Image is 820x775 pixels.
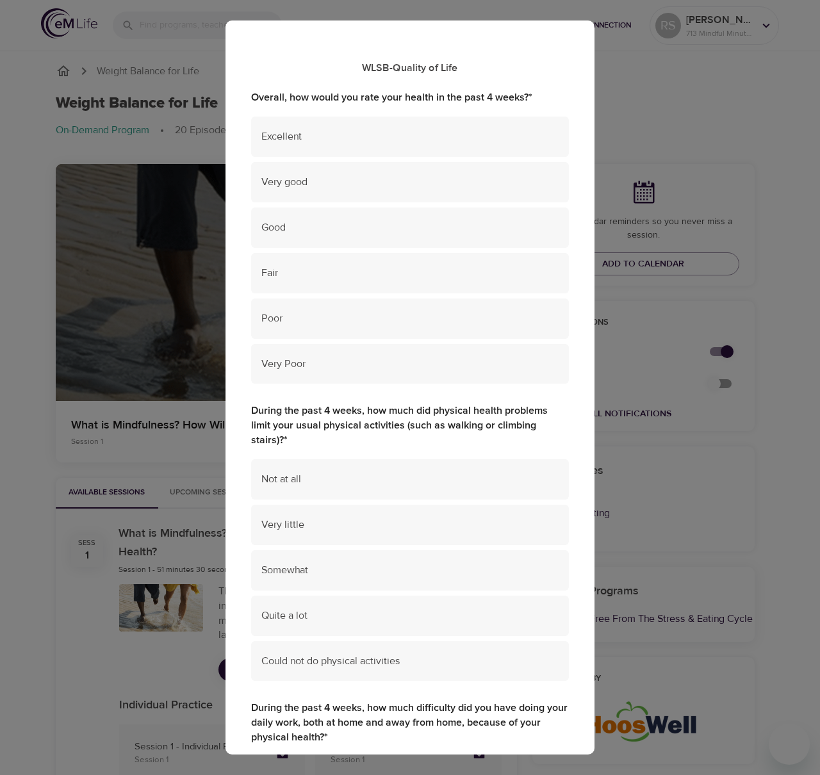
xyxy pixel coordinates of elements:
[261,266,559,281] span: Fair
[261,311,559,326] span: Poor
[261,608,559,623] span: Quite a lot
[251,404,569,448] label: During the past 4 weeks, how much did physical health problems limit your usual physical activiti...
[261,220,559,235] span: Good
[251,61,569,75] h5: WLSB-Quality of Life
[261,563,559,578] span: Somewhat
[261,175,559,190] span: Very good
[261,518,559,532] span: Very little
[251,90,569,105] label: Overall, how would you rate your health in the past 4 weeks?
[261,654,559,669] span: Could not do physical activities
[251,701,569,745] label: During the past 4 weeks, how much difficulty did you have doing your daily work, both at home and...
[261,357,559,371] span: Very Poor
[261,472,559,487] span: Not at all
[261,129,559,144] span: Excellent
